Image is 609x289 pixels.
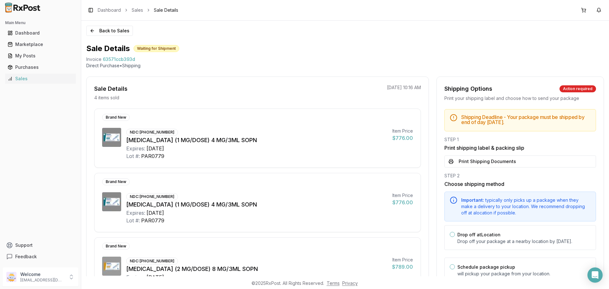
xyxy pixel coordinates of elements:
[5,39,76,50] a: Marketplace
[8,41,73,48] div: Marketplace
[154,7,178,13] span: Sale Details
[147,145,164,152] div: [DATE]
[102,257,121,276] img: Ozempic (2 MG/DOSE) 8 MG/3ML SOPN
[5,27,76,39] a: Dashboard
[102,114,130,121] div: Brand New
[126,152,140,160] div: Lot #:
[327,280,340,286] a: Terms
[3,74,78,84] button: Sales
[8,64,73,70] div: Purchases
[444,155,596,167] button: Print Shipping Documents
[126,136,387,145] div: [MEDICAL_DATA] (1 MG/DOSE) 4 MG/3ML SOPN
[147,209,164,217] div: [DATE]
[3,51,78,61] button: My Posts
[444,95,596,102] div: Print your shipping label and choose how to send your package
[444,144,596,152] h3: Print shipping label & packing slip
[560,85,596,92] div: Action required
[457,238,591,245] p: Drop off your package at a nearby location by [DATE] .
[94,95,119,101] p: 4 items sold
[126,258,178,265] div: NDC: [PHONE_NUMBER]
[342,280,358,286] a: Privacy
[461,115,591,125] h5: Shipping Deadline - Your package must be shipped by end of day [DATE] .
[457,232,501,237] label: Drop off at Location
[444,136,596,143] div: STEP 1
[86,62,604,69] p: Direct Purchase • Shipping
[98,7,121,13] a: Dashboard
[461,197,591,216] div: typically only picks up a package when they make a delivery to your location. We recommend droppi...
[102,243,130,250] div: Brand New
[126,129,178,136] div: NDC: [PHONE_NUMBER]
[3,62,78,72] button: Purchases
[126,265,387,273] div: [MEDICAL_DATA] (2 MG/DOSE) 8 MG/3ML SOPN
[126,273,145,281] div: Expires:
[86,26,133,36] button: Back to Sales
[387,84,421,91] p: [DATE] 10:16 AM
[5,62,76,73] a: Purchases
[126,193,178,200] div: NDC: [PHONE_NUMBER]
[126,217,140,224] div: Lot #:
[444,173,596,179] div: STEP 2
[147,273,164,281] div: [DATE]
[5,50,76,62] a: My Posts
[8,76,73,82] div: Sales
[134,45,179,52] div: Waiting for Shipment
[3,28,78,38] button: Dashboard
[3,251,78,262] button: Feedback
[5,20,76,25] h2: Main Menu
[392,257,413,263] div: Item Price
[392,199,413,206] div: $776.00
[126,145,145,152] div: Expires:
[141,217,164,224] div: PAR0779
[126,200,387,209] div: [MEDICAL_DATA] (1 MG/DOSE) 4 MG/3ML SOPN
[8,30,73,36] div: Dashboard
[20,278,64,283] p: [EMAIL_ADDRESS][DOMAIN_NAME]
[392,128,413,134] div: Item Price
[457,264,515,270] label: Schedule package pickup
[587,267,603,283] div: Open Intercom Messenger
[132,7,143,13] a: Sales
[86,43,130,54] h1: Sale Details
[20,271,64,278] p: Welcome
[457,271,591,277] p: will pickup your package from your location.
[98,7,178,13] nav: breadcrumb
[3,3,43,13] img: RxPost Logo
[102,128,121,147] img: Ozempic (1 MG/DOSE) 4 MG/3ML SOPN
[3,240,78,251] button: Support
[102,178,130,185] div: Brand New
[444,180,596,188] h3: Choose shipping method
[102,192,121,211] img: Ozempic (1 MG/DOSE) 4 MG/3ML SOPN
[461,197,484,203] span: Important:
[6,272,16,282] img: User avatar
[15,253,37,260] span: Feedback
[126,209,145,217] div: Expires:
[392,134,413,142] div: $776.00
[392,263,413,271] div: $789.00
[103,56,135,62] span: 63571ccb393d
[5,73,76,84] a: Sales
[141,152,164,160] div: PAR0779
[444,84,492,93] div: Shipping Options
[86,56,101,62] div: Invoice
[3,39,78,49] button: Marketplace
[392,192,413,199] div: Item Price
[8,53,73,59] div: My Posts
[94,84,128,93] div: Sale Details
